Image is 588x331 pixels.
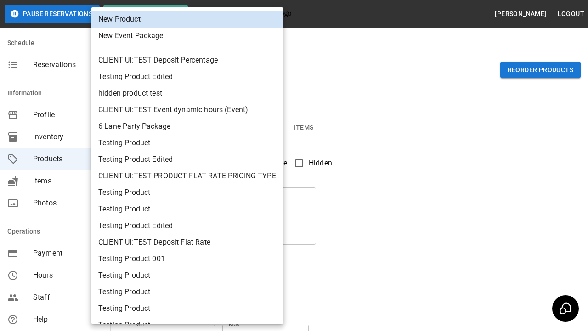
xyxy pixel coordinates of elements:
li: New Product [91,11,283,28]
li: CLIENT:UI:TEST PRODUCT FLAT RATE PRICING TYPE [91,168,283,184]
li: CLIENT:UI:TEST Event dynamic hours (Event) [91,102,283,118]
li: Testing Product [91,184,283,201]
li: CLIENT:UI:TEST Deposit Flat Rate [91,234,283,251]
li: hidden product test [91,85,283,102]
li: 6 Lane Party Package [91,118,283,135]
li: Testing Product Edited [91,217,283,234]
li: Testing Product [91,300,283,317]
li: Testing Product Edited [91,68,283,85]
li: Testing Product [91,135,283,151]
li: Testing Product [91,284,283,300]
li: Testing Product [91,201,283,217]
li: Testing Product [91,267,283,284]
li: CLIENT:UI:TEST Deposit Percentage [91,52,283,68]
li: New Event Package [91,28,283,44]
li: Testing Product Edited [91,151,283,168]
li: Testing Product 001 [91,251,283,267]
